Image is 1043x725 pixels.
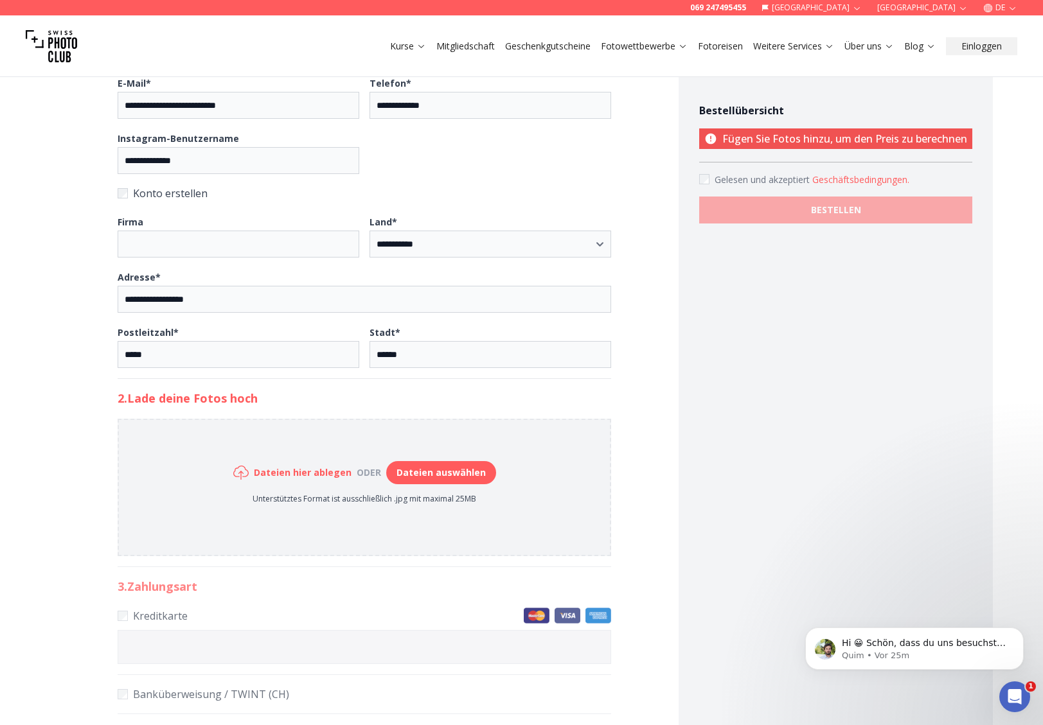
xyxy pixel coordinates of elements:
span: 1 [1026,681,1036,692]
p: Unterstütztes Format ist ausschließlich .jpg mit maximal 25MB [233,494,496,504]
b: Telefon * [370,77,411,89]
button: Geschenkgutscheine [500,37,596,55]
input: Postleitzahl* [118,341,359,368]
a: Fotowettbewerbe [601,40,688,53]
input: E-Mail* [118,92,359,119]
button: Blog [899,37,941,55]
b: E-Mail * [118,77,151,89]
input: Telefon* [370,92,611,119]
h2: 2. Lade deine Fotos hoch [118,389,611,407]
b: Postleitzahl * [118,326,179,338]
h4: Bestellübersicht [699,103,972,118]
a: Blog [904,40,936,53]
b: Adresse * [118,271,161,283]
a: Fotoreisen [698,40,743,53]
b: Stadt * [370,326,400,338]
b: Land * [370,216,397,228]
a: Über uns [844,40,894,53]
button: Accept termsGelesen und akzeptiert [812,173,909,186]
iframe: Intercom live chat [999,681,1030,712]
h6: Dateien hier ablegen [254,466,352,479]
a: Geschenkgutscheine [505,40,591,53]
p: Fügen Sie Fotos hinzu, um den Preis zu berechnen [699,128,972,149]
iframe: Intercom notifications Nachricht [786,600,1043,690]
label: Konto erstellen [118,184,611,202]
div: oder [352,466,386,479]
span: Gelesen und akzeptiert [715,173,812,186]
button: Dateien auswählen [386,461,496,484]
img: Swiss photo club [26,21,77,72]
input: Konto erstellen [118,188,128,198]
input: Firma [118,231,359,258]
button: BESTELLEN [699,197,972,223]
input: Accept terms [699,174,709,184]
input: Instagram-Benutzername [118,147,359,174]
b: Firma [118,216,143,228]
a: Kurse [390,40,426,53]
a: 069 247495455 [690,3,746,13]
select: Land* [370,231,611,258]
button: Fotoreisen [693,37,748,55]
button: Weitere Services [748,37,839,55]
button: Mitgliedschaft [431,37,500,55]
a: Weitere Services [753,40,834,53]
button: Kurse [385,37,431,55]
b: BESTELLEN [811,204,861,216]
button: Einloggen [946,37,1017,55]
b: Instagram-Benutzername [118,132,239,144]
input: Stadt* [370,341,611,368]
button: Fotowettbewerbe [596,37,693,55]
a: Mitgliedschaft [436,40,495,53]
input: Adresse* [118,286,611,313]
button: Über uns [839,37,899,55]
